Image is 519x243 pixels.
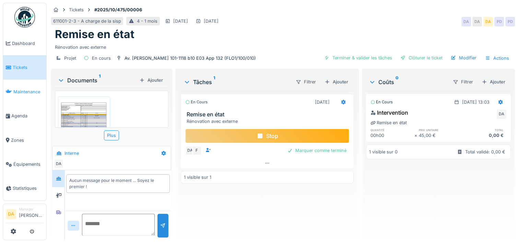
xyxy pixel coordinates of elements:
div: [DATE] [204,18,219,24]
h1: Remise en état [55,28,134,41]
sup: 1 [99,76,101,84]
div: Filtrer [293,77,319,87]
sup: 0 [396,78,399,86]
div: DA [497,109,506,119]
sup: 1 [213,78,215,86]
span: Zones [11,137,44,143]
div: [DATE] [173,18,188,24]
div: Filtrer [450,77,476,87]
span: Agenda [11,113,44,119]
a: Dashboard [3,31,46,55]
div: Aucun message pour le moment … Soyez le premier ! [69,177,167,190]
span: Statistiques [13,185,44,192]
li: DA [6,209,16,219]
div: 1 visible sur 1 [184,174,211,181]
div: En cours [92,55,111,61]
div: Coûts [369,78,447,86]
div: F [192,146,202,155]
h3: Remise en état [187,111,351,118]
a: Agenda [3,104,46,128]
div: Tâches [184,78,290,86]
div: DA [483,17,493,26]
a: Zones [3,128,46,152]
a: DA Manager[PERSON_NAME] [6,207,44,223]
div: PD [505,17,515,26]
div: Interne [64,150,79,157]
div: PD [494,17,504,26]
h6: quantité [370,128,414,132]
div: Plus [104,130,119,140]
div: 1 visible sur 0 [369,149,398,155]
li: [PERSON_NAME] [19,207,44,221]
div: Stop [185,129,349,143]
div: DA [54,159,63,169]
div: Clôturer le ticket [398,53,445,62]
span: Équipements [13,161,44,167]
div: En cours [370,99,393,105]
img: Badge_color-CXgf-gQk.svg [14,7,35,27]
div: Manager [19,207,44,212]
img: toaib1no1ayemhiura5yyz205waw [60,98,108,167]
span: Dashboard [12,40,44,47]
div: 611001-2-3 - A charge de la sisp [53,18,121,24]
div: Ajouter [137,76,166,85]
div: [DATE] [315,99,330,105]
div: Total validé: 0,00 € [465,149,505,155]
div: 00h00 [370,132,414,139]
div: 45,00 € [419,132,463,139]
div: Documents [58,76,137,84]
span: Maintenance [13,89,44,95]
div: Rénovation avec externe [55,41,511,50]
div: Modifier [448,53,479,62]
div: DA [472,17,482,26]
a: Équipements [3,152,46,176]
h6: prix unitaire [419,128,463,132]
div: Marquer comme terminé [284,146,349,155]
div: Terminer & valider les tâches [321,53,395,62]
div: 4 - 1 mois [137,18,157,24]
span: Tickets [13,64,44,71]
div: Tickets [69,7,84,13]
div: × [414,132,419,139]
div: [DATE] 13:03 [462,99,489,105]
strong: #2025/10/475/00006 [92,7,145,13]
div: Actions [482,53,512,63]
div: Intervention [370,108,408,117]
div: Rénovation avec externe [187,118,351,125]
div: 0,00 € [462,132,506,139]
a: Statistiques [3,176,46,200]
div: Av. [PERSON_NAME] 101-1118 b10 E03 App 132 (FLO1/100/010) [125,55,256,61]
div: Remise en état [370,119,407,126]
div: Projet [64,55,76,61]
div: Ajouter [322,77,351,86]
div: En cours [185,99,208,105]
div: DA [185,146,195,155]
div: Ajouter [479,77,508,86]
a: Maintenance [3,80,46,104]
h6: total [462,128,506,132]
div: DA [461,17,471,26]
a: Tickets [3,55,46,79]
